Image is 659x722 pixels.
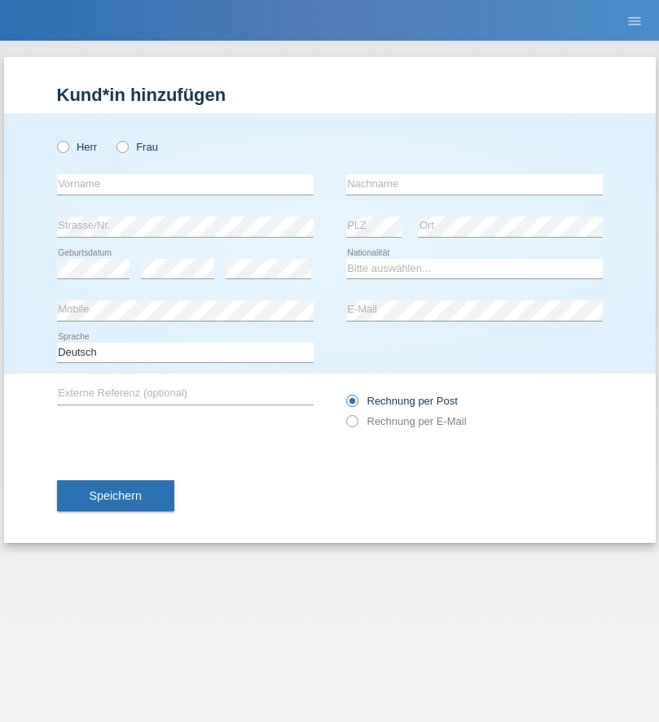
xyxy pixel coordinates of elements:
[57,85,603,105] h1: Kund*in hinzufügen
[57,141,68,151] input: Herr
[90,489,142,502] span: Speichern
[346,415,467,427] label: Rechnung per E-Mail
[346,415,357,435] input: Rechnung per E-Mail
[57,480,174,511] button: Speichern
[626,13,643,29] i: menu
[116,141,158,153] label: Frau
[618,15,651,25] a: menu
[57,141,98,153] label: Herr
[346,395,357,415] input: Rechnung per Post
[116,141,127,151] input: Frau
[346,395,458,407] label: Rechnung per Post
